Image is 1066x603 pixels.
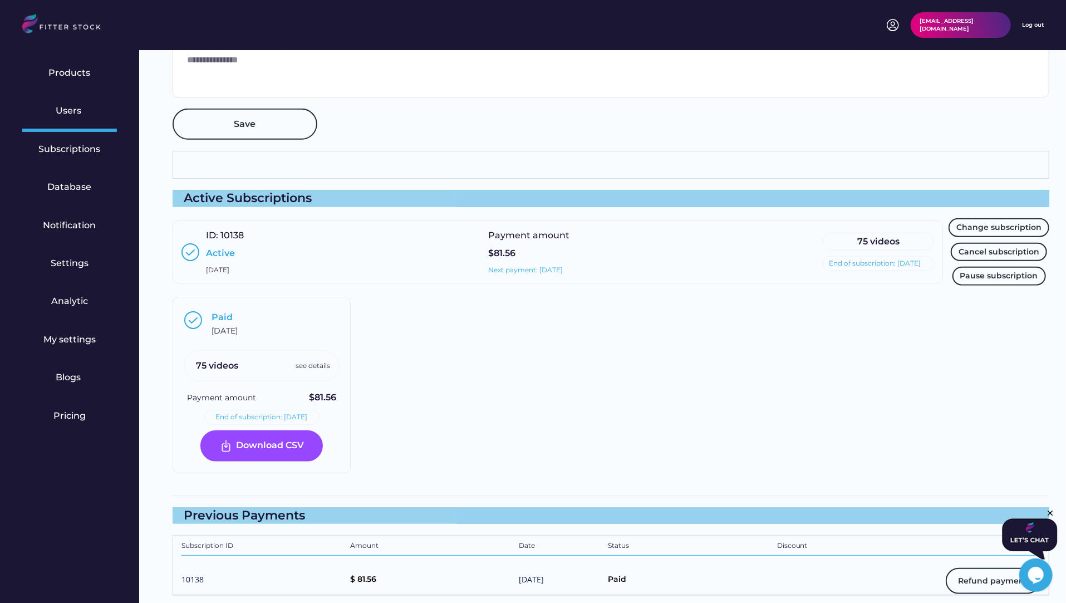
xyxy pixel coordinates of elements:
div: Discount [777,541,940,552]
div: see details [296,361,330,371]
div: Subscription ID [181,541,345,552]
div: Payment amount [187,393,256,404]
div: Analytic [51,295,88,307]
div: Status [608,541,772,552]
div: Payment amount [488,229,572,242]
div: Database [48,181,92,193]
div: [DATE] [212,326,238,337]
div: End of subscription: [DATE] [829,259,921,268]
div: 10138 [181,574,345,588]
div: Settings [51,257,89,269]
iframe: chat widget [1019,558,1055,592]
div: Previous Payments [173,507,1049,524]
div: Paid [212,311,233,323]
button: Pause subscription [952,267,1046,286]
div: 75 videos [196,360,238,372]
div: End of subscription: [DATE] [216,413,308,422]
button: Change subscription [949,218,1049,237]
img: Group%201000002397.svg [184,311,202,329]
div: Products [49,67,91,79]
img: LOGO.svg [22,14,110,37]
div: Active [206,247,235,259]
button: Cancel subscription [951,243,1047,262]
div: Users [56,105,83,117]
div: Active Subscriptions [173,190,1049,207]
div: Subscriptions [39,143,101,155]
div: [DATE] [519,574,603,588]
button: Save [173,109,317,140]
img: Frame%20%287%29.svg [219,439,233,453]
div: Date [519,541,603,552]
div: My settings [43,334,96,346]
iframe: chat widget [1002,508,1058,560]
img: profile-circle.svg [886,18,900,32]
div: $ 81.56 [350,574,513,588]
div: Next payment: [DATE] [488,266,563,275]
div: $81.56 [309,391,336,404]
div: [DATE] [206,266,229,275]
div: Amount [350,541,513,552]
div: Log out [1022,21,1044,29]
div: Notification [43,219,96,232]
button: Refund payment [946,568,1040,595]
div: $81.56 [488,247,515,259]
div: Blogs [56,371,83,384]
div: ID: 10138 [206,229,244,242]
div: Download CSV [237,439,304,453]
div: 75 videos [829,236,928,248]
div: Paid [608,574,772,588]
div: Pricing [53,410,86,422]
img: Group%201000002397.svg [181,243,199,261]
div: [EMAIL_ADDRESS][DOMAIN_NAME] [920,17,1002,33]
